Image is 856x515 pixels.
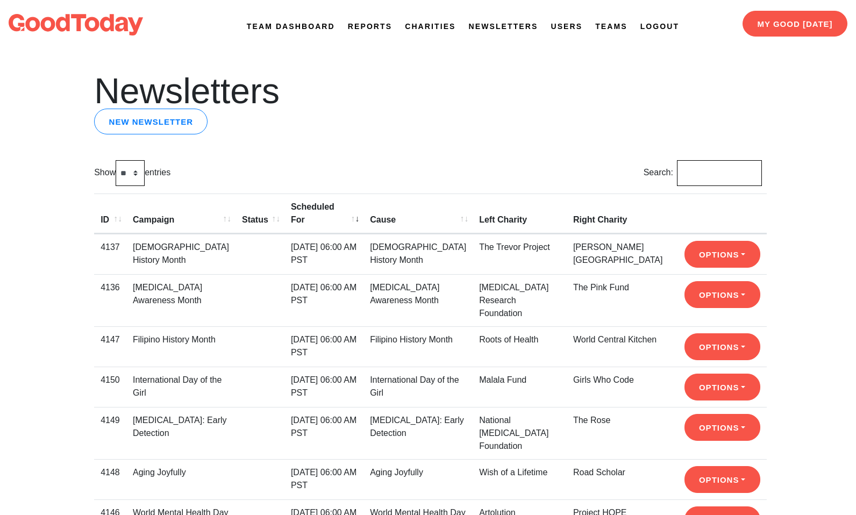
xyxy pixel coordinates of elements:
[284,234,363,274] td: [DATE] 06:00 AM PST
[363,326,473,367] td: Filipino History Month
[284,367,363,407] td: [DATE] 06:00 AM PST
[684,241,760,268] button: Options
[479,283,548,318] a: [MEDICAL_DATA] Research Foundation
[9,14,143,35] img: logo-dark-da6b47b19159aada33782b937e4e11ca563a98e0ec6b0b8896e274de7198bfd4.svg
[684,333,760,360] button: Options
[284,407,363,459] td: [DATE] 06:00 AM PST
[126,326,236,367] td: Filipino History Month
[94,274,126,326] td: 4136
[551,21,582,32] a: Users
[126,459,236,499] td: Aging Joyfully
[284,194,363,234] th: Scheduled For: activate to sort column ascending
[94,234,126,274] td: 4137
[573,335,657,344] a: World Central Kitchen
[479,335,538,344] a: Roots of Health
[677,160,762,186] input: Search:
[743,11,847,37] a: My Good [DATE]
[573,242,663,264] a: [PERSON_NAME][GEOGRAPHIC_DATA]
[126,194,236,234] th: Campaign: activate to sort column ascending
[479,468,547,477] a: Wish of a Lifetime
[405,21,455,32] a: Charities
[363,274,473,326] td: [MEDICAL_DATA] Awareness Month
[247,21,335,32] a: Team Dashboard
[479,375,526,384] a: Malala Fund
[363,407,473,459] td: [MEDICAL_DATA]: Early Detection
[94,459,126,499] td: 4148
[640,21,679,32] a: Logout
[94,109,208,134] a: New newsletter
[94,407,126,459] td: 4149
[573,416,610,425] a: The Rose
[363,459,473,499] td: Aging Joyfully
[126,407,236,459] td: [MEDICAL_DATA]: Early Detection
[363,194,473,234] th: Cause: activate to sort column ascending
[684,374,760,400] button: Options
[567,194,678,234] th: Right Charity
[479,416,548,450] a: National [MEDICAL_DATA] Foundation
[348,21,392,32] a: Reports
[573,468,625,477] a: Road Scholar
[473,194,567,234] th: Left Charity
[573,375,634,384] a: Girls Who Code
[126,274,236,326] td: [MEDICAL_DATA] Awareness Month
[573,283,629,292] a: The Pink Fund
[479,242,550,252] a: The Trevor Project
[94,73,762,109] h1: Newsletters
[644,160,762,186] label: Search:
[126,234,236,274] td: [DEMOGRAPHIC_DATA] History Month
[236,194,284,234] th: Status: activate to sort column ascending
[284,326,363,367] td: [DATE] 06:00 AM PST
[363,234,473,274] td: [DEMOGRAPHIC_DATA] History Month
[363,367,473,407] td: International Day of the Girl
[284,274,363,326] td: [DATE] 06:00 AM PST
[595,21,627,32] a: Teams
[284,459,363,499] td: [DATE] 06:00 AM PST
[684,414,760,441] button: Options
[116,160,145,186] select: Showentries
[94,194,126,234] th: ID: activate to sort column ascending
[684,466,760,493] button: Options
[94,367,126,407] td: 4150
[684,281,760,308] button: Options
[469,21,538,32] a: Newsletters
[94,326,126,367] td: 4147
[94,160,170,186] label: Show entries
[126,367,236,407] td: International Day of the Girl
